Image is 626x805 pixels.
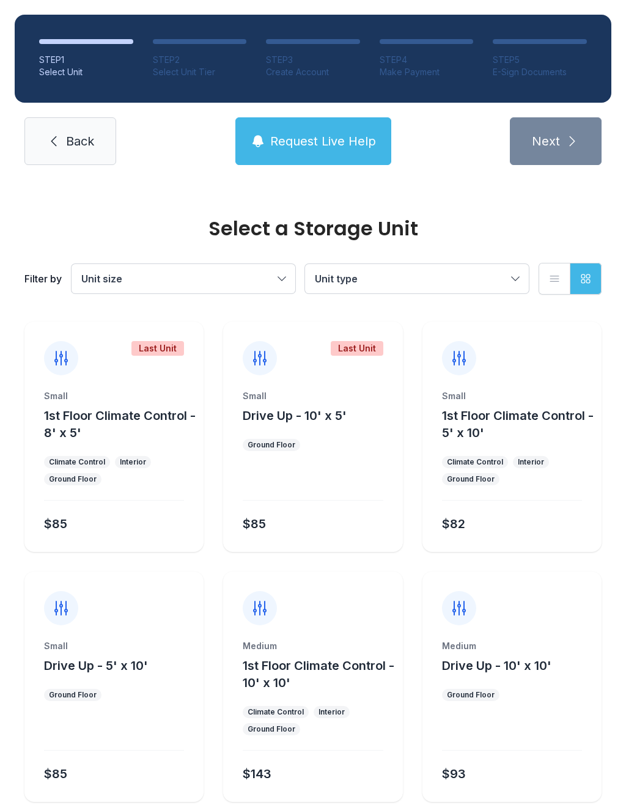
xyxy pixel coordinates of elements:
div: Interior [319,707,345,717]
span: 1st Floor Climate Control - 10' x 10' [243,658,394,690]
span: Drive Up - 10' x 5' [243,408,347,423]
div: Small [442,390,582,402]
div: $85 [44,515,67,532]
div: STEP 4 [380,54,474,66]
div: $143 [243,765,271,782]
span: Unit type [315,273,358,285]
button: 1st Floor Climate Control - 5' x 10' [442,407,597,441]
div: E-Sign Documents [493,66,587,78]
div: Last Unit [131,341,184,356]
div: STEP 5 [493,54,587,66]
div: Ground Floor [248,440,295,450]
div: STEP 3 [266,54,360,66]
div: Small [243,390,383,402]
button: Drive Up - 10' x 5' [243,407,347,424]
button: Unit type [305,264,529,293]
div: Small [44,640,184,652]
div: Ground Floor [447,474,495,484]
div: STEP 1 [39,54,133,66]
div: Ground Floor [248,724,295,734]
span: Drive Up - 10' x 10' [442,658,551,673]
button: Drive Up - 5' x 10' [44,657,148,674]
div: Select Unit Tier [153,66,247,78]
div: Climate Control [248,707,304,717]
button: Drive Up - 10' x 10' [442,657,551,674]
div: Small [44,390,184,402]
div: Select Unit [39,66,133,78]
button: 1st Floor Climate Control - 8' x 5' [44,407,199,441]
div: Ground Floor [447,690,495,700]
div: Make Payment [380,66,474,78]
div: $85 [243,515,266,532]
div: Create Account [266,66,360,78]
div: Last Unit [331,341,383,356]
div: Interior [518,457,544,467]
div: Interior [120,457,146,467]
span: 1st Floor Climate Control - 5' x 10' [442,408,594,440]
span: Next [532,133,560,150]
div: Ground Floor [49,474,97,484]
button: 1st Floor Climate Control - 10' x 10' [243,657,397,691]
div: Climate Control [447,457,503,467]
button: Unit size [72,264,295,293]
span: 1st Floor Climate Control - 8' x 5' [44,408,196,440]
span: Request Live Help [270,133,376,150]
div: Ground Floor [49,690,97,700]
div: Medium [243,640,383,652]
div: Select a Storage Unit [24,219,602,238]
div: $93 [442,765,466,782]
span: Drive Up - 5' x 10' [44,658,148,673]
div: STEP 2 [153,54,247,66]
span: Back [66,133,94,150]
div: Climate Control [49,457,105,467]
span: Unit size [81,273,122,285]
div: Medium [442,640,582,652]
div: Filter by [24,271,62,286]
div: $85 [44,765,67,782]
div: $82 [442,515,465,532]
